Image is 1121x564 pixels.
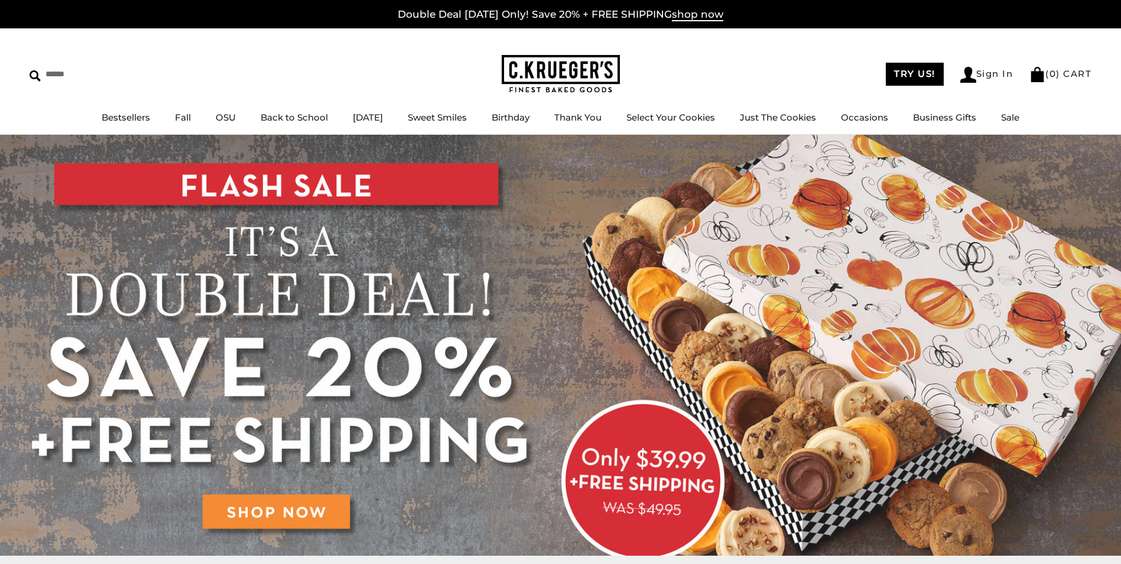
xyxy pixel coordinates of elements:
[740,112,816,123] a: Just The Cookies
[554,112,602,123] a: Thank You
[492,112,529,123] a: Birthday
[175,112,191,123] a: Fall
[960,67,1013,83] a: Sign In
[30,70,41,82] img: Search
[30,65,170,83] input: Search
[1029,68,1091,79] a: (0) CART
[886,63,944,86] a: TRY US!
[398,8,723,21] a: Double Deal [DATE] Only! Save 20% + FREE SHIPPINGshop now
[408,112,467,123] a: Sweet Smiles
[502,55,620,93] img: C.KRUEGER'S
[913,112,976,123] a: Business Gifts
[1001,112,1019,123] a: Sale
[102,112,150,123] a: Bestsellers
[1049,68,1057,79] span: 0
[216,112,236,123] a: OSU
[353,112,383,123] a: [DATE]
[1029,67,1045,82] img: Bag
[672,8,723,21] span: shop now
[626,112,715,123] a: Select Your Cookies
[960,67,976,83] img: Account
[841,112,888,123] a: Occasions
[261,112,328,123] a: Back to School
